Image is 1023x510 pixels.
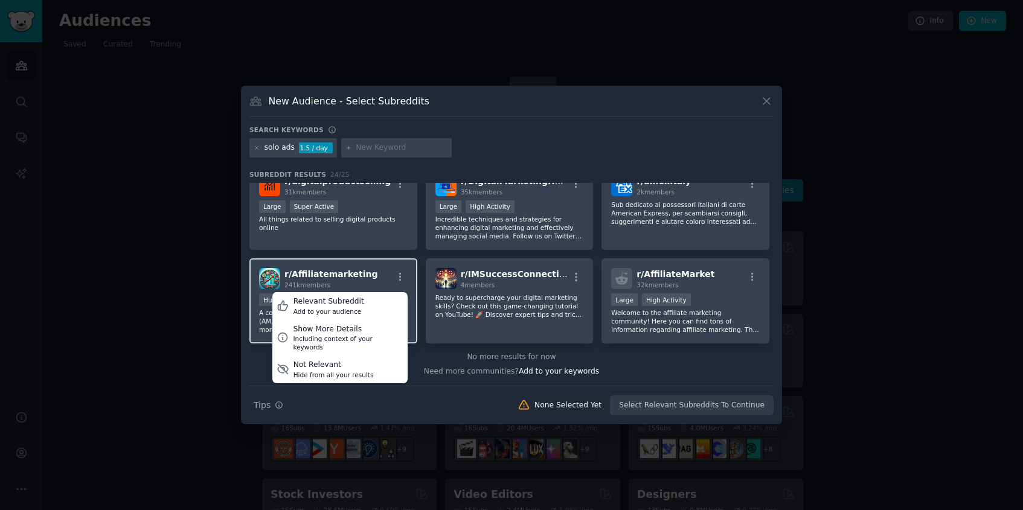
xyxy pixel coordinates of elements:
[259,268,280,289] img: Affiliatemarketing
[259,215,408,232] p: All things related to selling digital products online
[330,171,350,178] span: 24 / 25
[259,308,408,334] p: A community to discuss Affiliate marketing (AM,) paid traffic, SEO, email marketing, and more. RE...
[642,293,691,306] div: High Activity
[293,371,374,379] div: Hide from all your results
[534,400,601,411] div: None Selected Yet
[249,362,774,377] div: Need more communities?
[284,269,378,279] span: r/ Affiliatemarketing
[259,293,284,306] div: Huge
[284,176,391,186] span: r/ digitalproductselling
[461,269,571,279] span: r/ IMSuccessConnection
[299,142,333,153] div: 1.5 / day
[611,308,760,334] p: Welcome to the affiliate marketing community! Here you can find tons of information regarding aff...
[611,200,760,226] p: Sub dedicato ai possessori italiani di carte American Express, per scambiarsi consigli, suggerime...
[461,281,495,288] span: 4 members
[611,293,638,306] div: Large
[254,399,271,412] span: Tips
[637,188,675,196] span: 2k members
[249,395,287,416] button: Tips
[466,200,515,213] div: High Activity
[637,269,714,279] span: r/ AffiliateMarket
[284,188,326,196] span: 31k members
[611,175,632,196] img: amexItaly
[265,142,295,153] div: solo ads
[637,176,691,186] span: r/ amexItaly
[249,126,324,134] h3: Search keywords
[637,281,678,288] span: 32k members
[435,215,584,240] p: Incredible techniques and strategies for enhancing digital marketing and effectively managing soc...
[293,296,364,307] div: Relevant Subreddit
[461,176,571,186] span: r/ DigitalMarketingHack
[461,188,502,196] span: 35k members
[519,367,599,375] span: Add to your keywords
[259,175,280,196] img: digitalproductselling
[249,170,326,179] span: Subreddit Results
[435,175,457,196] img: DigitalMarketingHack
[249,352,774,363] div: No more results for now
[284,281,330,288] span: 241k members
[356,142,447,153] input: New Keyword
[259,200,286,213] div: Large
[269,95,429,107] h3: New Audience - Select Subreddits
[435,200,462,213] div: Large
[435,293,584,319] p: Ready to supercharge your digital marketing skills? Check out this game-changing tutorial on YouT...
[293,324,403,335] div: Show More Details
[293,360,374,371] div: Not Relevant
[290,200,339,213] div: Super Active
[293,307,364,316] div: Add to your audience
[293,334,403,351] div: Including context of your keywords
[435,268,457,289] img: IMSuccessConnection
